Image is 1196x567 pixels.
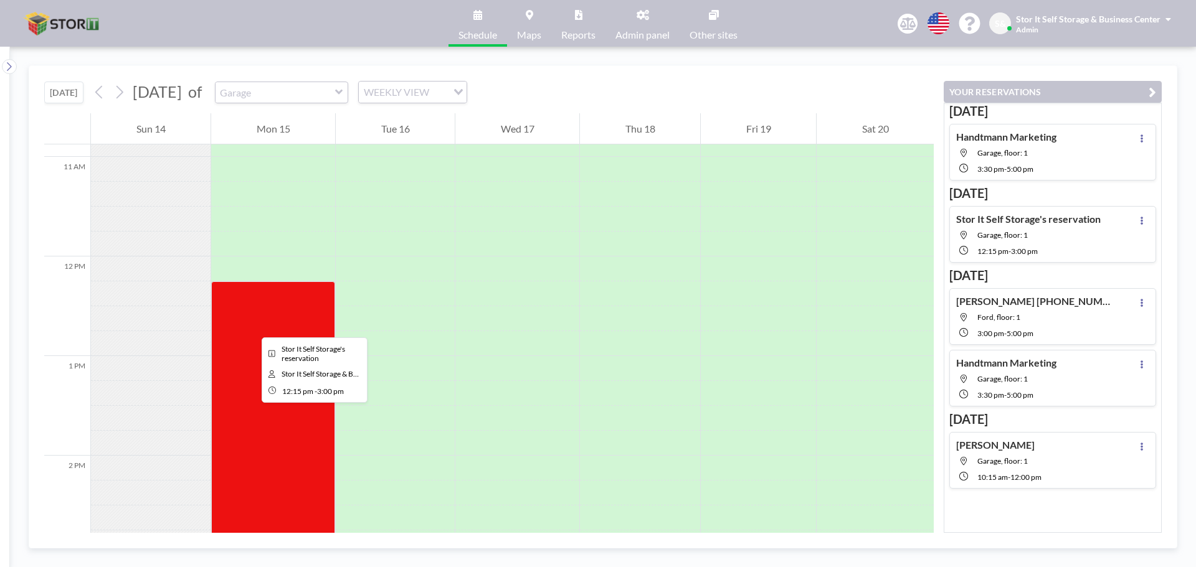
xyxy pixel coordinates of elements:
[317,387,344,396] span: 3:00 PM
[315,387,317,396] span: -
[91,113,211,144] div: Sun 14
[44,256,90,356] div: 12 PM
[977,230,1028,240] span: Garage, floor: 1
[956,131,1056,143] h4: Handtmann Marketing
[956,213,1101,225] h4: Stor It Self Storage's reservation
[455,113,579,144] div: Wed 17
[977,472,1008,482] span: 10:15 AM
[977,312,1020,322] span: Ford, floor: 1
[817,113,934,144] div: Sat 20
[561,30,596,40] span: Reports
[1004,390,1007,400] span: -
[1009,246,1011,256] span: -
[977,148,1028,157] span: Garage, floor: 1
[211,113,335,144] div: Mon 15
[701,113,816,144] div: Fri 19
[1016,14,1160,24] span: Stor It Self Storage & Business Center
[1004,164,1007,174] span: -
[949,103,1156,119] h3: [DATE]
[977,456,1028,466] span: Garage, floor: 1
[615,30,670,40] span: Admin panel
[1008,472,1010,482] span: -
[977,374,1028,383] span: Garage, floor: 1
[580,113,700,144] div: Thu 18
[1010,472,1042,482] span: 12:00 PM
[282,344,345,363] span: Stor It Self Storage's reservation
[44,456,90,555] div: 2 PM
[44,157,90,256] div: 11 AM
[690,30,738,40] span: Other sites
[949,411,1156,427] h3: [DATE]
[44,82,83,103] button: [DATE]
[1007,329,1033,338] span: 5:00 PM
[20,11,106,36] img: organization-logo
[282,387,313,396] span: 12:15 PM
[977,246,1009,256] span: 12:15 PM
[282,369,359,378] span: Stor It Self Storage & Business Center
[361,84,432,100] span: WEEKLY VIEW
[956,439,1035,451] h4: [PERSON_NAME]
[44,356,90,456] div: 1 PM
[956,295,1112,307] h4: [PERSON_NAME] [PHONE_NUMBER]
[216,82,335,103] input: Garage
[977,329,1004,338] span: 3:00 PM
[336,113,455,144] div: Tue 16
[433,84,446,100] input: Search for option
[995,18,1006,29] span: S&
[977,390,1004,400] span: 3:30 PM
[359,82,467,103] div: Search for option
[1016,25,1038,34] span: Admin
[944,81,1162,103] button: YOUR RESERVATIONS
[188,82,202,101] span: of
[133,82,182,101] span: [DATE]
[458,30,497,40] span: Schedule
[949,268,1156,283] h3: [DATE]
[977,164,1004,174] span: 3:30 PM
[1007,390,1033,400] span: 5:00 PM
[949,185,1156,201] h3: [DATE]
[956,357,1056,369] h4: Handtmann Marketing
[517,30,541,40] span: Maps
[1011,246,1038,256] span: 3:00 PM
[1004,329,1007,338] span: -
[1007,164,1033,174] span: 5:00 PM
